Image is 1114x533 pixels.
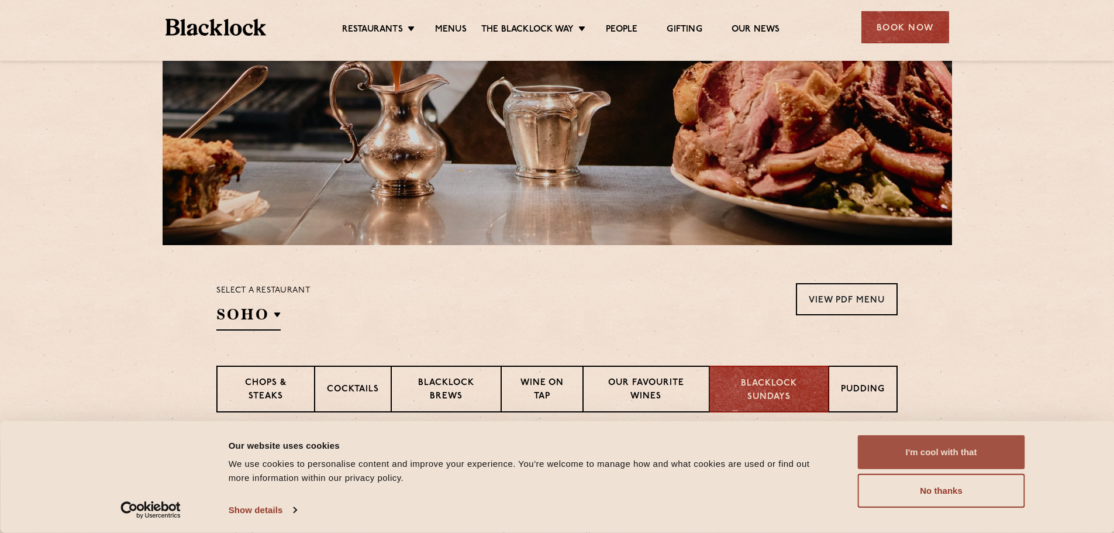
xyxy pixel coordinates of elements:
[595,377,696,404] p: Our favourite wines
[858,435,1025,469] button: I'm cool with that
[513,377,571,404] p: Wine on Tap
[796,283,898,315] a: View PDF Menu
[165,19,267,36] img: BL_Textured_Logo-footer-cropped.svg
[858,474,1025,508] button: No thanks
[732,24,780,37] a: Our News
[435,24,467,37] a: Menus
[342,24,403,37] a: Restaurants
[99,501,202,519] a: Usercentrics Cookiebot - opens in a new window
[722,377,816,404] p: Blacklock Sundays
[841,383,885,398] p: Pudding
[229,501,296,519] a: Show details
[481,24,574,37] a: The Blacklock Way
[229,457,832,485] div: We use cookies to personalise content and improve your experience. You're welcome to manage how a...
[861,11,949,43] div: Book Now
[229,438,832,452] div: Our website uses cookies
[216,304,281,331] h2: SOHO
[229,377,302,404] p: Chops & Steaks
[606,24,637,37] a: People
[403,377,489,404] p: Blacklock Brews
[667,24,702,37] a: Gifting
[216,283,311,298] p: Select a restaurant
[327,383,379,398] p: Cocktails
